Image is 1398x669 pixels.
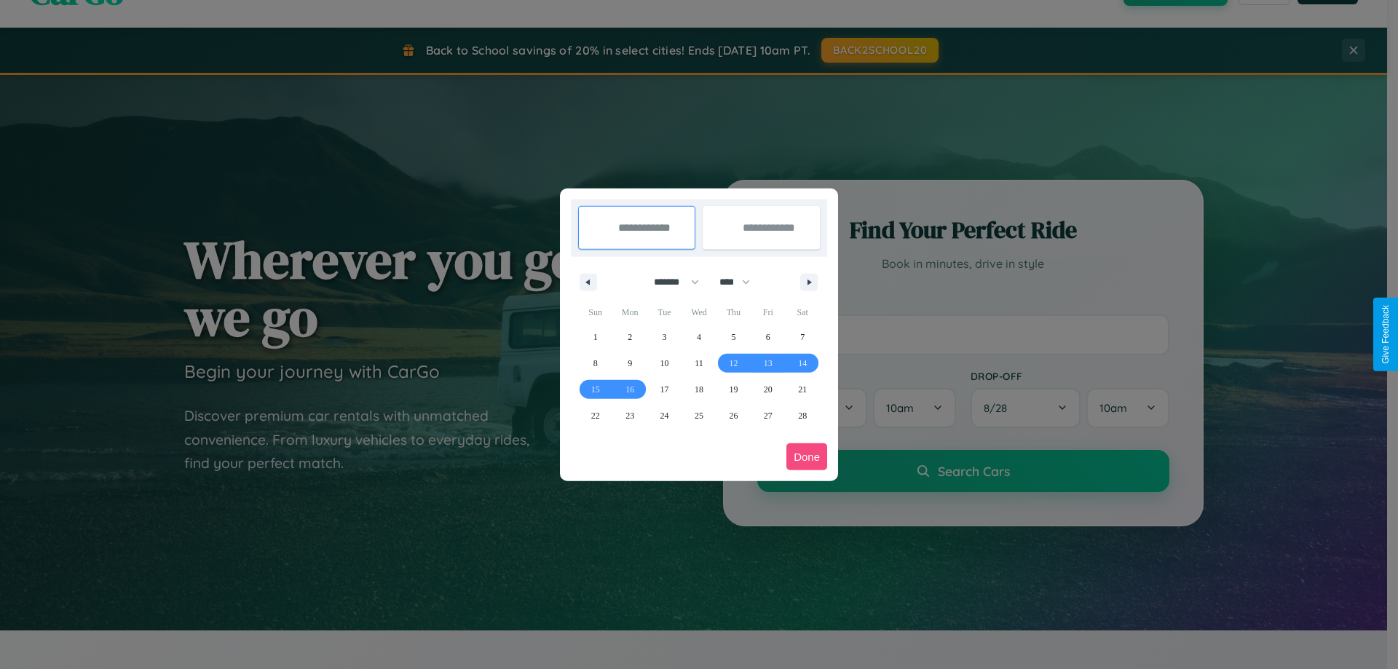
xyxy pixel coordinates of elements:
[729,403,738,429] span: 26
[786,324,820,350] button: 7
[647,350,682,376] button: 10
[578,301,612,324] span: Sun
[591,403,600,429] span: 22
[591,376,600,403] span: 15
[647,324,682,350] button: 3
[751,350,785,376] button: 13
[593,350,598,376] span: 8
[647,301,682,324] span: Tue
[593,324,598,350] span: 1
[625,403,634,429] span: 23
[695,350,703,376] span: 11
[612,324,647,350] button: 2
[682,324,716,350] button: 4
[764,350,773,376] span: 13
[751,324,785,350] button: 6
[716,301,751,324] span: Thu
[647,403,682,429] button: 24
[695,376,703,403] span: 18
[628,324,632,350] span: 2
[764,403,773,429] span: 27
[798,350,807,376] span: 14
[716,350,751,376] button: 12
[716,403,751,429] button: 26
[612,376,647,403] button: 16
[660,350,669,376] span: 10
[751,403,785,429] button: 27
[697,324,701,350] span: 4
[695,403,703,429] span: 25
[682,376,716,403] button: 18
[716,324,751,350] button: 5
[786,350,820,376] button: 14
[612,403,647,429] button: 23
[786,376,820,403] button: 21
[800,324,805,350] span: 7
[612,301,647,324] span: Mon
[647,376,682,403] button: 17
[578,376,612,403] button: 15
[766,324,770,350] span: 6
[798,376,807,403] span: 21
[578,324,612,350] button: 1
[798,403,807,429] span: 28
[660,376,669,403] span: 17
[682,350,716,376] button: 11
[612,350,647,376] button: 9
[1381,305,1391,364] div: Give Feedback
[729,350,738,376] span: 12
[682,301,716,324] span: Wed
[660,403,669,429] span: 24
[578,350,612,376] button: 8
[625,376,634,403] span: 16
[628,350,632,376] span: 9
[578,403,612,429] button: 22
[786,403,820,429] button: 28
[729,376,738,403] span: 19
[764,376,773,403] span: 20
[751,376,785,403] button: 20
[751,301,785,324] span: Fri
[786,443,827,470] button: Done
[682,403,716,429] button: 25
[663,324,667,350] span: 3
[716,376,751,403] button: 19
[786,301,820,324] span: Sat
[731,324,735,350] span: 5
